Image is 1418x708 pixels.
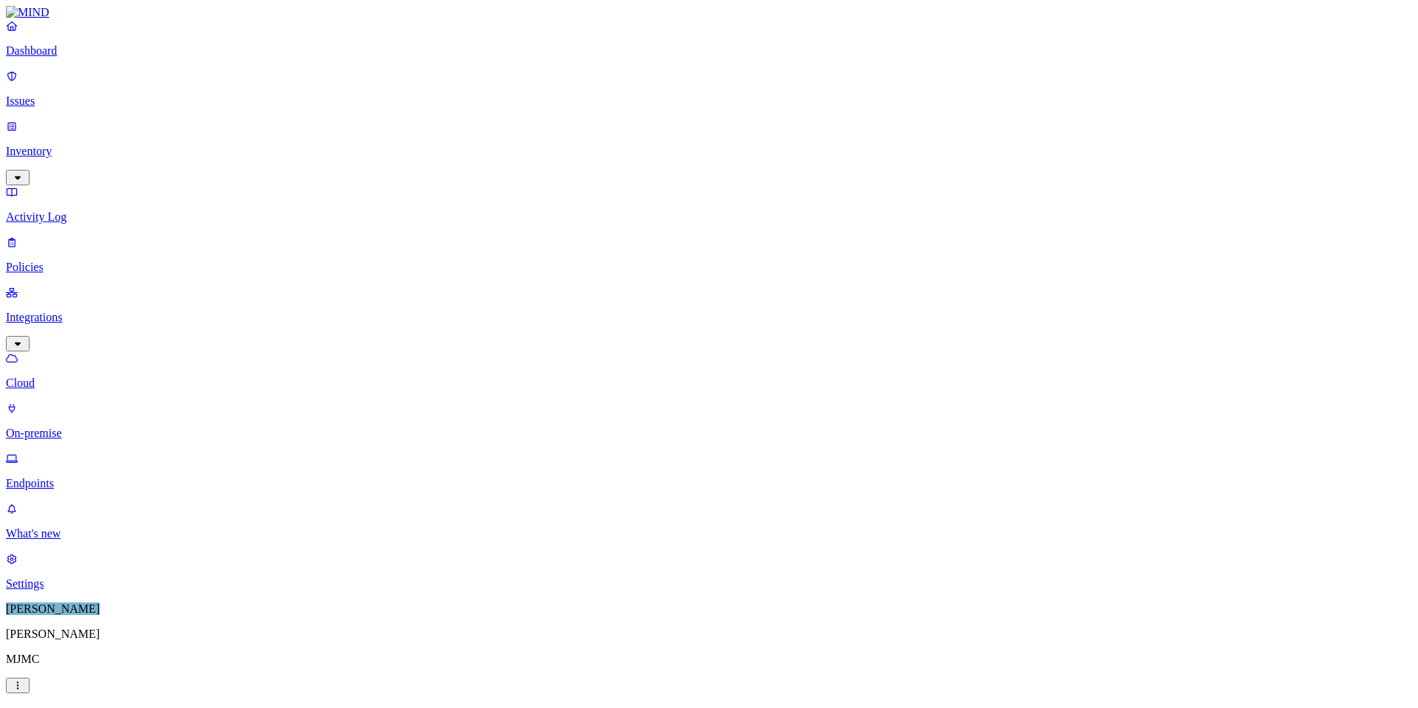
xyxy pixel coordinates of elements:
[6,427,1412,440] p: On-premise
[6,628,1412,641] p: [PERSON_NAME]
[6,502,1412,540] a: What's new
[6,653,1412,666] p: MJMC
[6,185,1412,224] a: Activity Log
[6,402,1412,440] a: On-premise
[6,577,1412,591] p: Settings
[6,19,1412,58] a: Dashboard
[6,145,1412,158] p: Inventory
[6,602,100,615] span: [PERSON_NAME]
[6,44,1412,58] p: Dashboard
[6,452,1412,490] a: Endpoints
[6,527,1412,540] p: What's new
[6,552,1412,591] a: Settings
[6,6,1412,19] a: MIND
[6,377,1412,390] p: Cloud
[6,236,1412,274] a: Policies
[6,120,1412,183] a: Inventory
[6,311,1412,324] p: Integrations
[6,94,1412,108] p: Issues
[6,6,49,19] img: MIND
[6,261,1412,274] p: Policies
[6,69,1412,108] a: Issues
[6,210,1412,224] p: Activity Log
[6,286,1412,349] a: Integrations
[6,351,1412,390] a: Cloud
[6,477,1412,490] p: Endpoints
